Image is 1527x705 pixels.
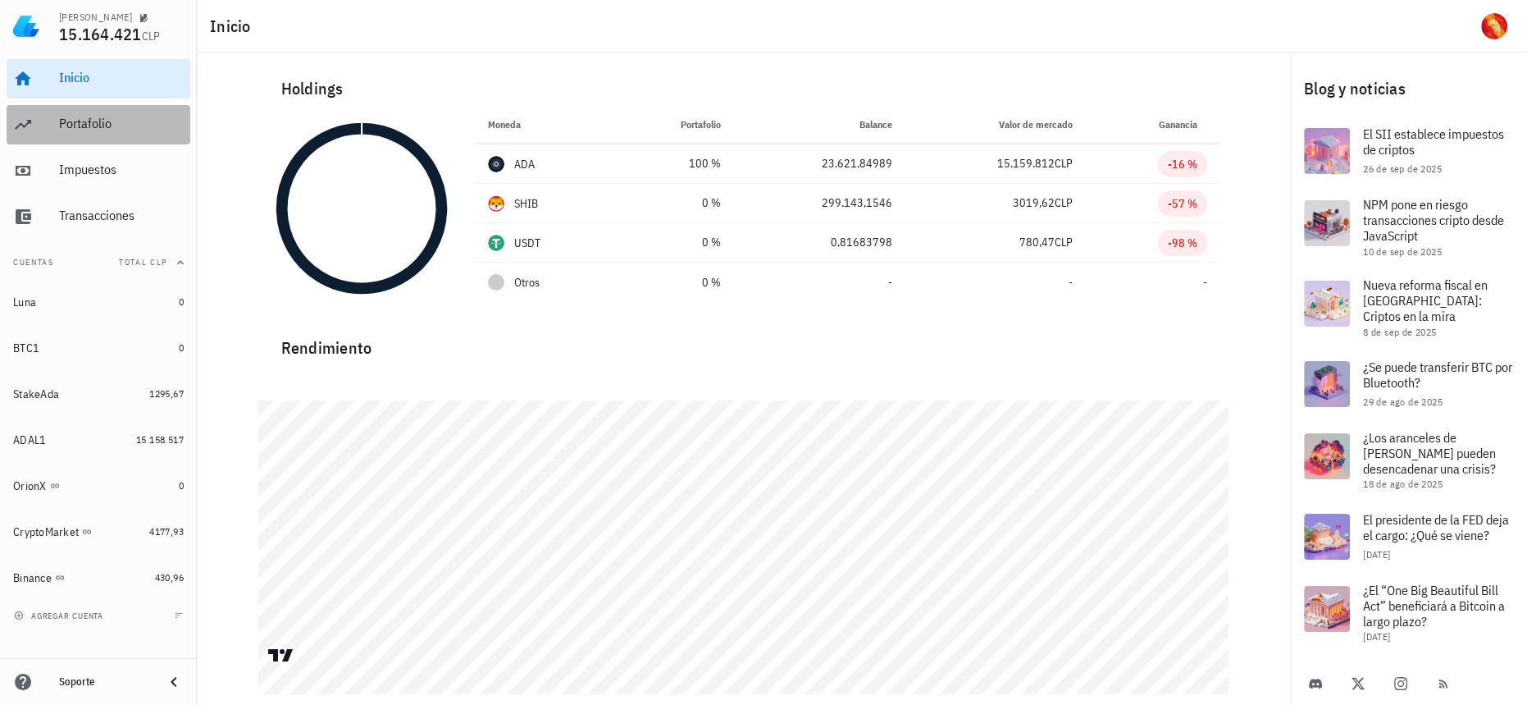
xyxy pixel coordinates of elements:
[629,195,721,212] div: 0 %
[59,23,142,45] span: 15.164.421
[1168,195,1197,212] div: -57 %
[1055,156,1073,171] span: CLP
[13,525,79,539] div: CryptoMarket
[13,13,39,39] img: LedgiFi
[1291,268,1527,348] a: Nueva reforma fiscal en [GEOGRAPHIC_DATA]: Criptos en la mira 8 de sep de 2025
[488,235,504,251] div: USDT-icon
[13,387,59,401] div: StakeAda
[7,558,190,597] a: Binance 430,96
[1363,478,1443,490] span: 18 de ago de 2025
[179,341,184,354] span: 0
[7,151,190,190] a: Impuestos
[997,156,1055,171] span: 15.159.812
[119,257,167,268] span: Total CLP
[59,675,151,689] div: Soporte
[905,105,1086,144] th: Valor de mercado
[10,607,111,624] button: agregar cuenta
[7,282,190,322] a: Luna 0
[1168,235,1197,251] div: -98 %
[1363,359,1512,391] span: ¿Se puede transferir BTC por Bluetooth?
[1291,187,1527,268] a: NPM pone en riesgo transacciones cripto desde JavaScript 10 de sep de 2025
[136,433,184,446] span: 15.158.517
[7,328,190,368] a: BTC1 0
[514,274,540,291] span: Otros
[155,571,184,584] span: 430,96
[1013,195,1055,210] span: 3019,62
[13,433,46,447] div: ADAL1
[488,195,504,212] div: SHIB-icon
[1055,195,1073,210] span: CLP
[7,466,190,506] a: OrionX 0
[747,195,892,212] div: 299.143,1546
[59,162,184,177] div: Impuestos
[268,62,1220,115] div: Holdings
[1363,163,1442,175] span: 26 de sep de 2025
[1019,235,1055,249] span: 780,47
[888,275,892,290] span: -
[629,274,721,291] div: 0 %
[1363,630,1390,643] span: [DATE]
[1363,582,1505,629] span: ¿El “One Big Beautiful Bill Act” beneficiará a Bitcoin a largo plazo?
[1069,275,1073,290] span: -
[179,295,184,308] span: 0
[13,479,47,493] div: OrionX
[59,116,184,131] div: Portafolio
[1363,196,1504,244] span: NPM pone en riesgo transacciones cripto desde JavaScript
[514,195,539,212] div: SHIB
[13,571,52,585] div: Binance
[59,208,184,223] div: Transacciones
[7,59,190,98] a: Inicio
[629,155,721,172] div: 100 %
[1363,277,1488,324] span: Nueva reforma fiscal en [GEOGRAPHIC_DATA]: Criptos en la mira
[1363,429,1496,477] span: ¿Los aranceles de [PERSON_NAME] pueden desencadenar una crisis?
[616,105,734,144] th: Portafolio
[7,243,190,282] button: CuentasTotal CLP
[268,322,1220,361] div: Rendimiento
[13,295,36,309] div: Luna
[1159,118,1207,130] span: Ganancia
[1291,348,1527,420] a: ¿Se puede transferir BTC por Bluetooth? 29 de ago de 2025
[142,29,161,43] span: CLP
[1363,511,1509,543] span: El presidente de la FED deja el cargo: ¿Qué se viene?
[7,105,190,144] a: Portafolio
[1363,245,1442,258] span: 10 de sep de 2025
[210,13,258,39] h1: Inicio
[1055,235,1073,249] span: CLP
[1291,115,1527,187] a: El SII establece impuestos de criptos 26 de sep de 2025
[747,155,892,172] div: 23.621,84989
[1291,501,1527,573] a: El presidente de la FED deja el cargo: ¿Qué se viene? [DATE]
[7,374,190,414] a: StakeAda 1295,67
[1291,62,1527,115] div: Blog y noticias
[267,648,295,663] a: Charting by TradingView
[7,420,190,460] a: ADAL1 15.158.517
[488,156,504,172] div: ADA-icon
[7,512,190,552] a: CryptoMarket 4177,93
[1363,396,1443,408] span: 29 de ago de 2025
[1291,573,1527,653] a: ¿El “One Big Beautiful Bill Act” beneficiará a Bitcoin a largo plazo? [DATE]
[475,105,616,144] th: Moneda
[1168,156,1197,172] div: -16 %
[7,197,190,236] a: Transacciones
[179,479,184,492] span: 0
[59,11,132,24] div: [PERSON_NAME]
[1291,420,1527,501] a: ¿Los aranceles de [PERSON_NAME] pueden desencadenar una crisis? 18 de ago de 2025
[59,70,184,85] div: Inicio
[17,611,103,621] span: agregar cuenta
[1481,13,1507,39] div: avatar
[1363,326,1436,338] span: 8 de sep de 2025
[514,156,536,172] div: ADA
[1203,275,1207,290] span: -
[734,105,905,144] th: Balance
[13,341,39,355] div: BTC1
[1363,126,1504,158] span: El SII establece impuestos de criptos
[629,234,721,251] div: 0 %
[514,235,541,251] div: USDT
[149,525,184,538] span: 4177,93
[149,387,184,400] span: 1295,67
[1363,548,1390,561] span: [DATE]
[747,234,892,251] div: 0,81683798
